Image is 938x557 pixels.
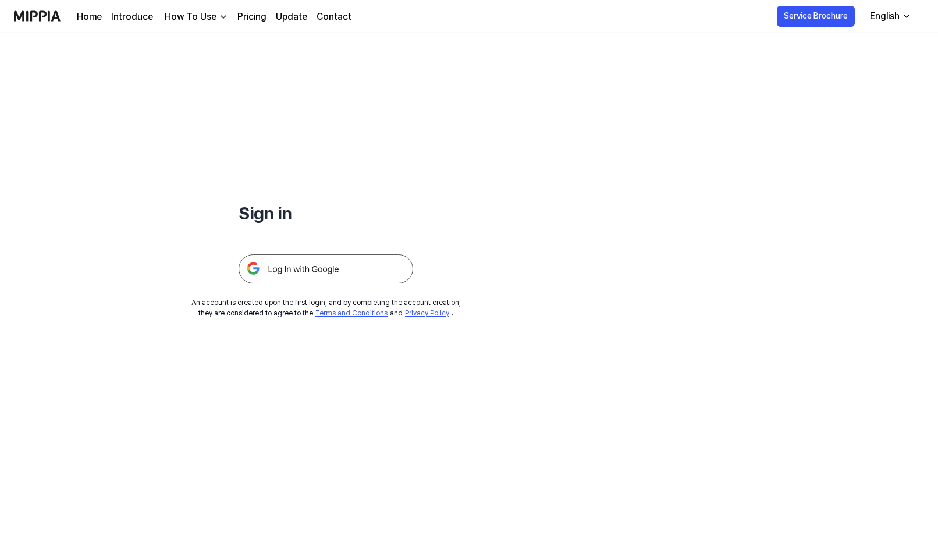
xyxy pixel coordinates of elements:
[191,297,461,318] div: An account is created upon the first login, and by completing the account creation, they are cons...
[276,10,307,24] a: Update
[237,10,267,24] a: Pricing
[111,10,153,24] a: Introduce
[162,10,228,24] button: How To Use
[239,254,413,283] img: 구글 로그인 버튼
[868,9,902,23] div: English
[777,6,855,27] button: Service Brochure
[861,5,918,28] button: English
[317,10,351,24] a: Contact
[77,10,102,24] a: Home
[239,200,413,226] h1: Sign in
[162,10,219,24] div: How To Use
[315,309,388,317] a: Terms and Conditions
[405,309,449,317] a: Privacy Policy
[219,12,228,22] img: down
